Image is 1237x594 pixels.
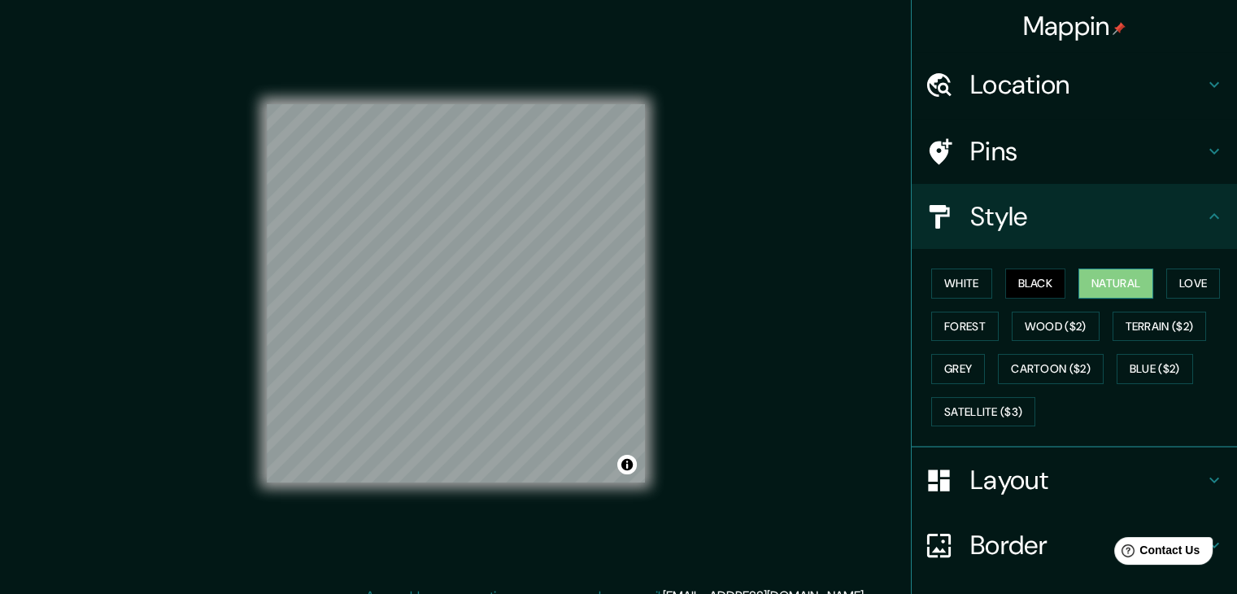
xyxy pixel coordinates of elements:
[931,397,1035,427] button: Satellite ($3)
[970,68,1204,101] h4: Location
[970,135,1204,168] h4: Pins
[998,354,1104,384] button: Cartoon ($2)
[912,448,1237,513] div: Layout
[931,354,985,384] button: Grey
[970,529,1204,561] h4: Border
[1166,269,1220,299] button: Love
[931,312,999,342] button: Forest
[1113,312,1207,342] button: Terrain ($2)
[912,119,1237,184] div: Pins
[970,200,1204,233] h4: Style
[1023,10,1126,42] h4: Mappin
[970,464,1204,496] h4: Layout
[912,513,1237,578] div: Border
[1005,269,1066,299] button: Black
[931,269,992,299] button: White
[1092,531,1219,576] iframe: Help widget launcher
[912,184,1237,249] div: Style
[1078,269,1153,299] button: Natural
[912,52,1237,117] div: Location
[1113,22,1126,35] img: pin-icon.png
[1012,312,1100,342] button: Wood ($2)
[1117,354,1193,384] button: Blue ($2)
[267,104,645,483] canvas: Map
[617,455,637,474] button: Toggle attribution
